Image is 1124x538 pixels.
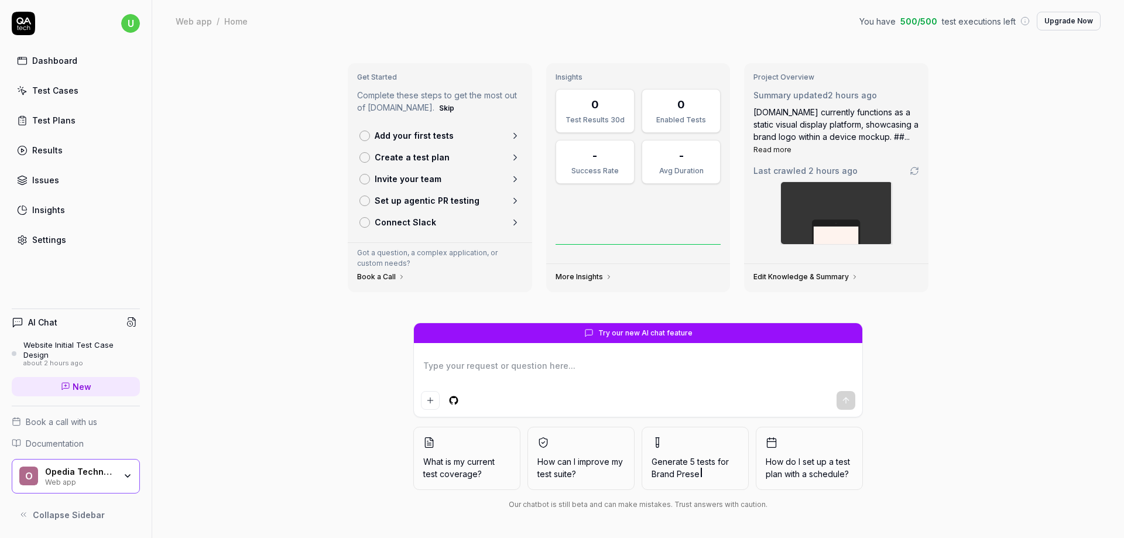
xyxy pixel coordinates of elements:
[591,97,599,112] div: 0
[121,14,140,33] span: u
[679,148,684,163] div: -
[33,509,105,521] span: Collapse Sidebar
[413,427,520,490] button: What is my current test coverage?
[556,272,612,282] a: More Insights
[677,97,685,112] div: 0
[12,169,140,191] a: Issues
[598,328,693,338] span: Try our new AI chat feature
[357,73,523,82] h3: Get Started
[176,15,212,27] div: Web app
[413,499,863,510] div: Our chatbot is still beta and can make mistakes. Trust answers with caution.
[355,190,525,211] a: Set up agentic PR testing
[73,381,91,393] span: New
[12,459,140,494] button: OOpedia TechnologiesWeb app
[642,427,749,490] button: Generate 5 tests forBrand Prese
[766,455,853,480] span: How do I set up a test plan with a schedule?
[12,79,140,102] a: Test Cases
[375,194,479,207] p: Set up agentic PR testing
[421,391,440,410] button: Add attachment
[12,49,140,72] a: Dashboard
[753,145,791,155] button: Read more
[45,467,115,477] div: Opedia Technologies
[19,467,38,485] span: O
[652,455,739,480] span: Generate 5 tests for
[375,173,441,185] p: Invite your team
[900,15,937,28] span: 500 / 500
[537,455,625,480] span: How can I improve my test suite?
[12,340,140,367] a: Website Initial Test Case Designabout 2 hours ago
[652,469,700,479] span: Brand Prese
[563,115,627,125] div: Test Results 30d
[355,125,525,146] a: Add your first tests
[808,166,858,176] time: 2 hours ago
[32,144,63,156] div: Results
[859,15,896,28] span: You have
[26,416,97,428] span: Book a call with us
[556,73,721,82] h3: Insights
[23,359,140,368] div: about 2 hours ago
[12,377,140,396] a: New
[32,204,65,216] div: Insights
[121,12,140,35] button: u
[28,316,57,328] h4: AI Chat
[563,166,627,176] div: Success Rate
[423,455,510,480] span: What is my current test coverage?
[12,228,140,251] a: Settings
[357,89,523,115] p: Complete these steps to get the most out of [DOMAIN_NAME].
[32,54,77,67] div: Dashboard
[375,216,436,228] p: Connect Slack
[12,139,140,162] a: Results
[26,437,84,450] span: Documentation
[45,477,115,486] div: Web app
[12,437,140,450] a: Documentation
[649,166,713,176] div: Avg Duration
[357,248,523,269] p: Got a question, a complex application, or custom needs?
[32,174,59,186] div: Issues
[649,115,713,125] div: Enabled Tests
[355,146,525,168] a: Create a test plan
[357,272,405,282] a: Book a Call
[355,168,525,190] a: Invite your team
[756,427,863,490] button: How do I set up a test plan with a schedule?
[753,107,919,142] span: [DOMAIN_NAME] currently functions as a static visual display platform, showcasing a brand logo wi...
[32,114,76,126] div: Test Plans
[753,165,858,177] span: Last crawled
[527,427,635,490] button: How can I improve my test suite?
[224,15,248,27] div: Home
[437,101,457,115] button: Skip
[753,272,858,282] a: Edit Knowledge & Summary
[12,503,140,526] button: Collapse Sidebar
[32,234,66,246] div: Settings
[781,182,892,244] img: Screenshot
[592,148,597,163] div: -
[12,416,140,428] a: Book a call with us
[375,129,454,142] p: Add your first tests
[1037,12,1101,30] button: Upgrade Now
[910,166,919,176] a: Go to crawling settings
[12,109,140,132] a: Test Plans
[753,90,828,100] span: Summary updated
[942,15,1016,28] span: test executions left
[23,340,140,359] div: Website Initial Test Case Design
[32,84,78,97] div: Test Cases
[828,90,877,100] time: 2 hours ago
[355,211,525,233] a: Connect Slack
[375,151,450,163] p: Create a test plan
[217,15,220,27] div: /
[12,198,140,221] a: Insights
[753,73,919,82] h3: Project Overview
